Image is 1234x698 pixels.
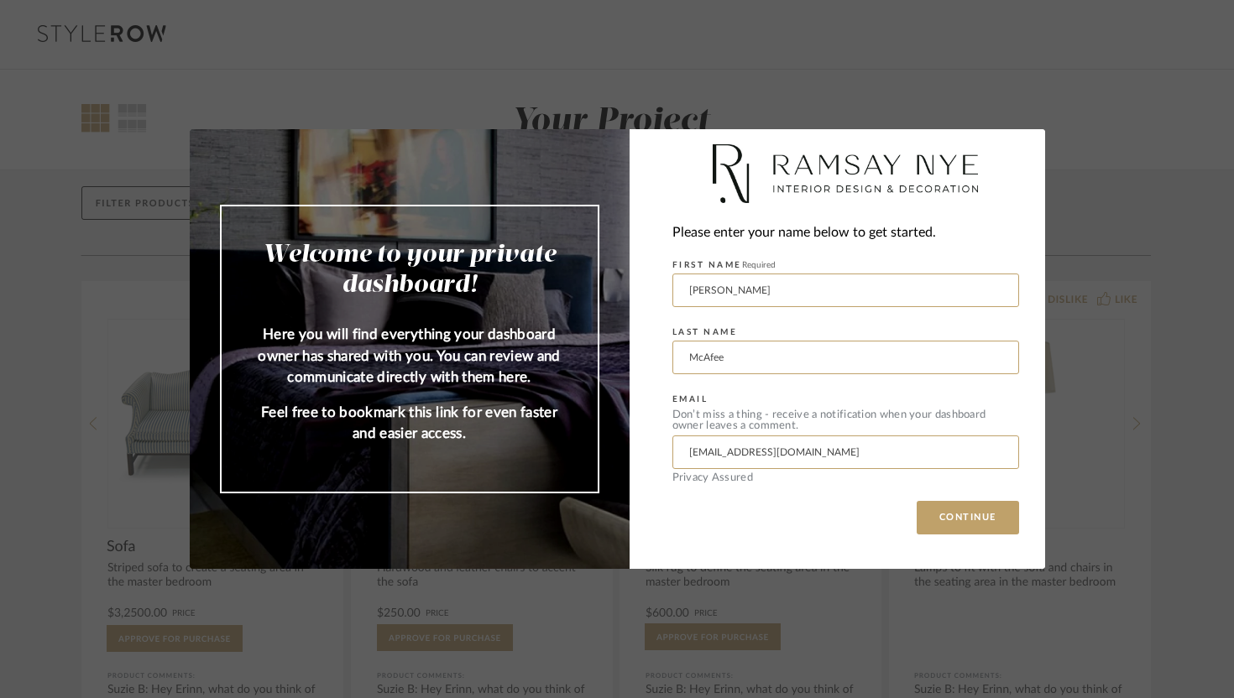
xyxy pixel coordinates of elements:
button: CONTINUE [917,501,1019,534]
div: Don’t miss a thing - receive a notification when your dashboard owner leaves a comment. [672,409,1019,431]
p: Feel free to bookmark this link for even faster and easier access. [255,402,564,445]
input: Enter First Name [672,273,1019,307]
div: Privacy Assured [672,472,1019,483]
input: Enter Last Name [672,341,1019,374]
input: Enter Email [672,435,1019,469]
label: EMAIL [672,394,709,404]
h2: Welcome to your private dashboard! [255,240,564,300]
div: Please enter your name below to get started. [672,221,1019,244]
label: FIRST NAME [672,260,776,270]
label: LAST NAME [672,327,738,337]
span: Required [742,261,776,269]
p: Here you will find everything your dashboard owner has shared with you. You can review and commun... [255,324,564,388]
